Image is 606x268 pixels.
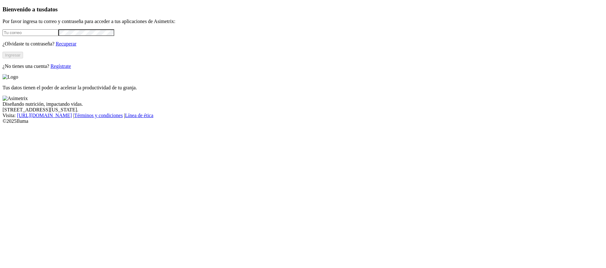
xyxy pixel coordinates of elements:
img: Asimetrix [3,96,28,101]
h3: Bienvenido a tus [3,6,603,13]
a: Línea de ética [125,113,153,118]
p: ¿Olvidaste tu contraseña? [3,41,603,47]
div: Visita : | | [3,113,603,118]
a: Términos y condiciones [74,113,123,118]
p: Tus datos tienen el poder de acelerar la productividad de tu granja. [3,85,603,91]
a: Recuperar [56,41,76,46]
p: Por favor ingresa tu correo y contraseña para acceder a tus aplicaciones de Asimetrix: [3,19,603,24]
button: Ingresar [3,52,23,58]
input: Tu correo [3,29,58,36]
img: Logo [3,74,18,80]
div: Diseñando nutrición, impactando vidas. [3,101,603,107]
a: [URL][DOMAIN_NAME] [17,113,72,118]
a: Regístrate [50,63,71,69]
div: [STREET_ADDRESS][US_STATE]. [3,107,603,113]
span: datos [44,6,58,13]
div: © 2025 Iluma [3,118,603,124]
p: ¿No tienes una cuenta? [3,63,603,69]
